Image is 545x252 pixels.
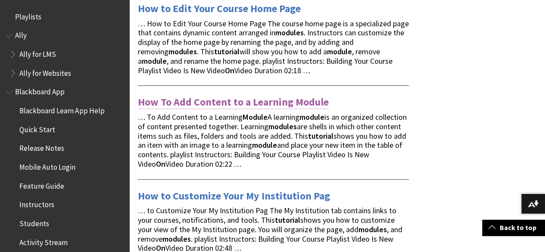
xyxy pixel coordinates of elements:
span: Ally for LMS [19,47,56,59]
a: How To Add Content to a Learning Module [138,95,329,109]
span: … To Add Content to a Learning A learning is an organized collection of content presented togethe... [138,112,407,169]
span: Activity Stream [19,235,68,247]
a: How to Customize Your My Institution Pag [138,189,330,203]
span: Blackboard Learn App Help [19,103,104,115]
strong: Module [243,112,268,122]
span: Instructors [19,198,54,209]
span: Ally for Websites [19,66,71,78]
strong: modules [358,224,387,234]
nav: Book outline for Anthology Ally Help [5,28,124,81]
span: Ally [15,28,27,40]
strong: module [252,140,277,150]
strong: tutorial [214,47,240,56]
a: Back to top [482,220,545,236]
strong: modules [168,47,197,56]
span: Feature Guide [19,179,64,190]
strong: tutorial [308,131,333,141]
strong: modules [268,121,297,131]
a: How to Edit Your Course Home Page [138,2,301,16]
span: Playlists [15,9,41,21]
strong: modules [275,28,304,37]
strong: module [142,56,167,66]
span: Blackboard App [15,85,65,96]
strong: tutorial [275,215,300,225]
strong: On [225,65,234,75]
span: Students [19,216,49,228]
strong: modules [162,234,191,244]
strong: module [299,112,324,122]
span: … How to Edit Your Course Home Page The course home page is a specialized page that contains dyna... [138,19,409,75]
strong: module [327,47,352,56]
span: Mobile Auto Login [19,160,75,171]
span: Quick Start [19,122,55,134]
span: Release Notes [19,141,64,153]
nav: Book outline for Playlists [5,9,124,24]
strong: On [156,159,165,169]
